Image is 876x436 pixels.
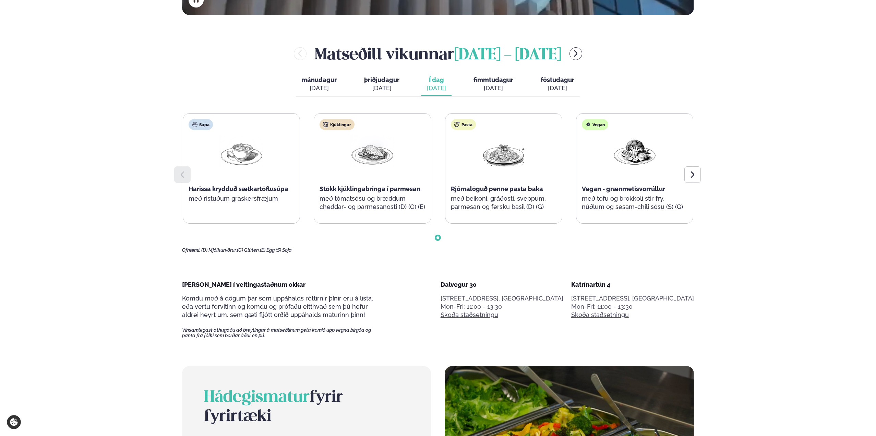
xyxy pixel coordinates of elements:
div: [DATE] [301,84,337,92]
a: Cookie settings [7,415,21,429]
span: þriðjudagur [364,76,399,83]
img: Spagetti.png [482,135,526,167]
span: fimmtudagur [473,76,513,83]
span: Komdu með á dögum þar sem uppáhalds réttirnir þínir eru á lista, eða vertu forvitinn og komdu og ... [182,295,373,318]
button: föstudagur [DATE] [535,73,580,96]
span: Harissa krydduð sætkartöflusúpa [189,185,288,192]
div: Katrínartún 4 [571,281,694,289]
span: [PERSON_NAME] í veitingastaðnum okkar [182,281,305,288]
h2: fyrir fyrirtæki [204,388,409,426]
p: [STREET_ADDRESS], [GEOGRAPHIC_DATA] [441,294,563,303]
div: Mon-Fri: 11:00 - 13:30 [571,303,694,311]
img: Vegan.png [613,135,657,167]
div: Súpa [189,119,213,130]
div: [DATE] [427,84,446,92]
span: mánudagur [301,76,337,83]
span: (E) Egg, [260,247,276,253]
div: Vegan [582,119,608,130]
span: Go to slide 1 [436,236,439,239]
a: Skoða staðsetningu [571,311,629,319]
p: með tofu og brokkolí stir fry, núðlum og sesam-chili sósu (S) (G) [582,195,687,211]
span: (S) Soja [276,247,292,253]
span: föstudagur [541,76,574,83]
img: Soup.png [219,135,263,167]
span: Stökk kjúklingabringa í parmesan [320,185,420,192]
img: Vegan.svg [585,122,591,127]
span: (D) Mjólkurvörur, [201,247,237,253]
button: menu-btn-right [569,47,582,60]
div: Pasta [451,119,476,130]
button: menu-btn-left [294,47,307,60]
div: Dalvegur 30 [441,281,563,289]
img: soup.svg [192,122,197,127]
p: [STREET_ADDRESS], [GEOGRAPHIC_DATA] [571,294,694,303]
div: Kjúklingur [320,119,355,130]
h2: Matseðill vikunnar [315,43,561,65]
p: með beikoni, gráðosti, sveppum, parmesan og fersku basil (D) (G) [451,195,556,211]
div: [DATE] [541,84,574,92]
div: [DATE] [473,84,513,92]
img: Chicken-breast.png [350,135,394,167]
span: (G) Glúten, [237,247,260,253]
p: með ristuðum graskersfræjum [189,195,294,203]
p: með tómatsósu og bræddum cheddar- og parmesanosti (D) (G) (E) [320,195,425,211]
img: chicken.svg [323,122,328,127]
button: Í dag [DATE] [421,73,452,96]
img: pasta.svg [454,122,460,127]
div: Mon-Fri: 11:00 - 13:30 [441,303,563,311]
button: þriðjudagur [DATE] [359,73,405,96]
span: Vegan - grænmetisvorrúllur [582,185,665,192]
button: fimmtudagur [DATE] [468,73,519,96]
a: Skoða staðsetningu [441,311,498,319]
span: Hádegismatur [204,390,310,405]
button: mánudagur [DATE] [296,73,342,96]
span: Í dag [427,76,446,84]
div: [DATE] [364,84,399,92]
span: Ofnæmi: [182,247,200,253]
span: Vinsamlegast athugaðu að breytingar á matseðlinum geta komið upp vegna birgða og panta frá fólki ... [182,327,383,338]
span: [DATE] - [DATE] [454,48,561,63]
span: Rjómalöguð penne pasta baka [451,185,543,192]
